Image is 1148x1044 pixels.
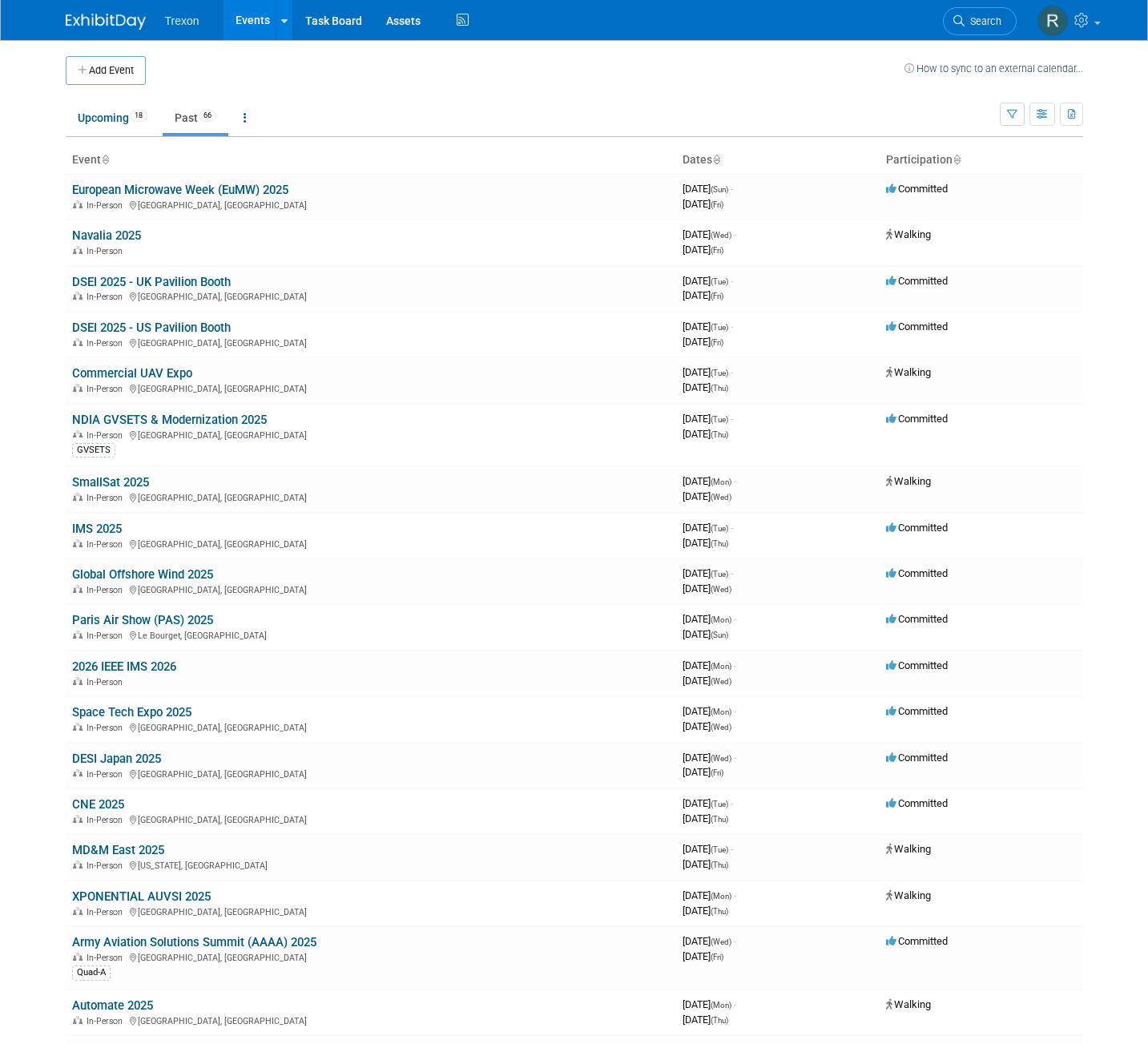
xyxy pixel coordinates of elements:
span: Committed [886,705,948,717]
a: Sort by Participation Type [953,153,961,166]
span: [DATE] [683,244,723,256]
span: In-Person [87,953,127,963]
span: 66 [199,110,216,122]
span: (Tue) [711,277,728,286]
span: (Thu) [711,815,728,824]
div: [GEOGRAPHIC_DATA], [GEOGRAPHIC_DATA] [72,490,670,503]
span: [DATE] [683,998,736,1010]
img: In-Person Event [73,861,83,869]
a: CNE 2025 [72,797,124,812]
a: Army Aviation Solutions Summit (AAAA) 2025 [72,935,316,949]
span: [DATE] [683,428,728,440]
span: (Mon) [711,892,731,901]
div: [GEOGRAPHIC_DATA], [GEOGRAPHIC_DATA] [72,812,670,825]
span: In-Person [87,338,127,349]
span: [DATE] [683,1014,728,1026]
button: Add Event [66,56,146,85]
div: [GEOGRAPHIC_DATA], [GEOGRAPHIC_DATA] [72,428,670,441]
span: (Wed) [711,231,731,240]
div: [GEOGRAPHIC_DATA], [GEOGRAPHIC_DATA] [72,381,670,394]
span: In-Person [87,200,127,211]
img: In-Person Event [73,246,83,254]
span: In-Person [87,631,127,641]
span: (Mon) [711,1001,731,1010]
a: 2026 IEEE IMS 2026 [72,659,176,674]
div: GVSETS [72,443,115,458]
div: [GEOGRAPHIC_DATA], [GEOGRAPHIC_DATA] [72,336,670,349]
th: Event [66,147,676,174]
span: [DATE] [683,537,728,549]
span: - [734,613,736,625]
span: (Thu) [711,1016,728,1025]
span: (Wed) [711,493,731,502]
span: In-Person [87,769,127,780]
span: [DATE] [683,198,723,210]
span: [DATE] [683,843,733,855]
span: [DATE] [683,490,731,502]
span: In-Person [87,384,127,394]
a: DESI Japan 2025 [72,752,161,766]
span: [DATE] [683,628,728,640]
img: Ryan Flores [1037,6,1068,36]
span: (Wed) [711,677,731,686]
div: [GEOGRAPHIC_DATA], [GEOGRAPHIC_DATA] [72,537,670,550]
span: In-Person [87,1016,127,1026]
span: (Mon) [711,478,731,486]
span: - [731,567,733,579]
img: In-Person Event [73,1016,83,1024]
img: In-Person Event [73,769,83,777]
span: Walking [886,366,931,378]
span: (Mon) [711,662,731,671]
span: [DATE] [683,935,736,947]
span: - [734,228,736,240]
span: [DATE] [683,475,736,487]
span: Committed [886,613,948,625]
div: Quad-A [72,965,111,980]
a: IMS 2025 [72,522,122,536]
span: (Thu) [711,907,728,916]
img: In-Person Event [73,292,83,300]
a: Search [943,7,1017,35]
span: (Fri) [711,768,723,777]
img: In-Person Event [73,585,83,593]
span: (Tue) [711,415,728,424]
span: In-Person [87,246,127,256]
div: [GEOGRAPHIC_DATA], [GEOGRAPHIC_DATA] [72,198,670,211]
img: In-Person Event [73,815,83,823]
img: In-Person Event [73,200,83,208]
span: [DATE] [683,613,736,625]
img: In-Person Event [73,631,83,639]
span: In-Person [87,585,127,595]
a: Sort by Start Date [712,153,720,166]
th: Dates [676,147,880,174]
div: [GEOGRAPHIC_DATA], [GEOGRAPHIC_DATA] [72,720,670,733]
span: (Tue) [711,800,728,808]
span: (Thu) [711,430,728,439]
a: DSEI 2025 - UK Pavilion Booth [72,275,231,289]
span: (Tue) [711,570,728,578]
span: In-Person [87,907,127,917]
div: [GEOGRAPHIC_DATA], [GEOGRAPHIC_DATA] [72,950,670,963]
img: In-Person Event [73,430,83,438]
a: How to sync to an external calendar... [904,62,1083,75]
span: Committed [886,413,948,425]
a: MD&M East 2025 [72,843,164,857]
span: Committed [886,320,948,333]
span: [DATE] [683,289,723,301]
span: Committed [886,183,948,195]
span: In-Person [87,861,127,871]
span: (Wed) [711,754,731,763]
a: Commercial UAV Expo [72,366,192,381]
span: Committed [886,797,948,809]
span: (Tue) [711,845,728,854]
span: (Tue) [711,323,728,332]
span: [DATE] [683,336,723,348]
span: [DATE] [683,567,733,579]
a: Paris Air Show (PAS) 2025 [72,613,213,627]
a: Space Tech Expo 2025 [72,705,191,720]
span: Trexon [165,14,199,27]
span: - [731,320,733,333]
span: Committed [886,752,948,764]
span: Search [965,15,1001,27]
span: (Thu) [711,861,728,869]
